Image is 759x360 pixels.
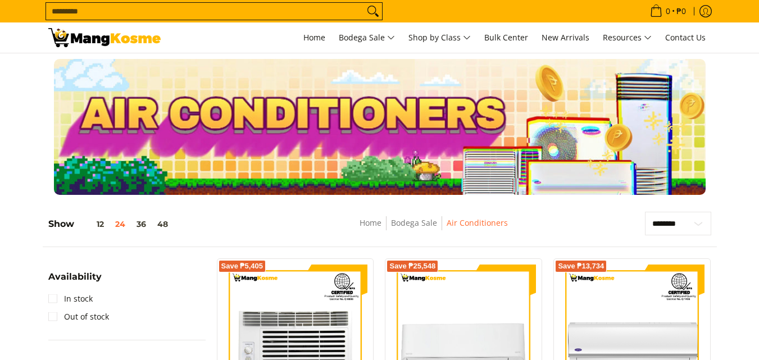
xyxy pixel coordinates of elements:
a: In stock [48,290,93,308]
span: Availability [48,272,102,281]
a: Home [298,22,331,53]
button: 48 [152,220,174,229]
span: Shop by Class [408,31,471,45]
h5: Show [48,218,174,230]
a: Resources [597,22,657,53]
span: Home [303,32,325,43]
a: Shop by Class [403,22,476,53]
button: Search [364,3,382,20]
a: Bulk Center [479,22,534,53]
span: • [647,5,689,17]
a: Out of stock [48,308,109,326]
a: Air Conditioners [447,217,508,228]
summary: Open [48,272,102,290]
span: Bodega Sale [339,31,395,45]
a: Bodega Sale [391,217,437,228]
button: 36 [131,220,152,229]
button: 12 [74,220,110,229]
span: Save ₱25,548 [389,263,435,270]
button: 24 [110,220,131,229]
a: Contact Us [660,22,711,53]
span: Bulk Center [484,32,528,43]
nav: Breadcrumbs [277,216,589,241]
span: 0 [664,7,672,15]
span: Save ₱13,734 [558,263,604,270]
a: Home [360,217,381,228]
nav: Main Menu [172,22,711,53]
span: Resources [603,31,652,45]
img: Bodega Sale Aircon l Mang Kosme: Home Appliances Warehouse Sale [48,28,161,47]
span: ₱0 [675,7,688,15]
span: New Arrivals [542,32,589,43]
a: Bodega Sale [333,22,401,53]
span: Contact Us [665,32,706,43]
span: Save ₱5,405 [221,263,263,270]
a: New Arrivals [536,22,595,53]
